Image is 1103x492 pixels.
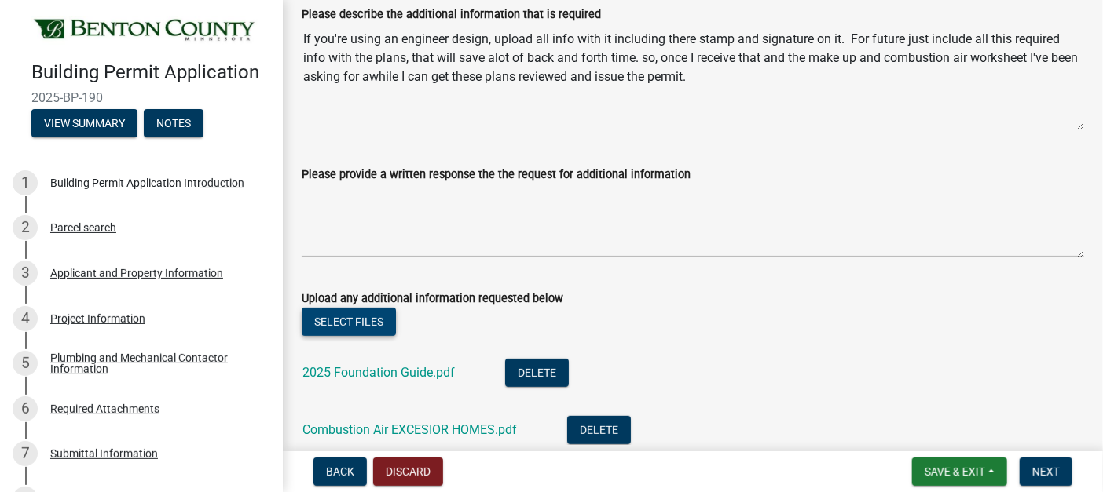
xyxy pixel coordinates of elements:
a: Combustion Air EXCESIOR HOMES.pdf [302,422,517,437]
div: Applicant and Property Information [50,268,223,279]
button: Back [313,457,367,486]
div: Parcel search [50,222,116,233]
div: Required Attachments [50,403,159,414]
button: Select files [302,308,396,336]
div: 2 [13,215,38,240]
div: 6 [13,396,38,421]
textarea: If you're using an engineer design, upload all info with it including there stamp and signature o... [302,24,1084,130]
a: 2025 Foundation Guide.pdf [302,365,455,380]
h4: Building Permit Application [31,61,270,84]
div: 1 [13,170,38,195]
label: Please describe the additional information that is required [302,9,601,20]
span: Save & Exit [925,465,985,478]
label: Please provide a written response the the request for additional information [302,169,691,180]
wm-modal-confirm: Delete Document [567,424,631,439]
button: Save & Exit [912,457,1007,486]
button: Next [1020,457,1072,486]
button: Discard [373,457,443,486]
wm-modal-confirm: Notes [144,118,203,130]
div: 3 [13,261,38,286]
button: Notes [144,109,203,137]
wm-modal-confirm: Summary [31,118,137,130]
span: Next [1032,465,1060,478]
div: 5 [13,351,38,376]
button: View Summary [31,109,137,137]
div: Submittal Information [50,448,158,459]
div: Plumbing and Mechanical Contactor Information [50,352,258,374]
div: 4 [13,306,38,331]
span: 2025-BP-190 [31,90,251,105]
div: Building Permit Application Introduction [50,177,244,188]
div: Project Information [50,313,145,324]
img: Benton County, Minnesota [31,16,258,45]
span: Back [326,465,354,478]
wm-modal-confirm: Delete Document [505,366,569,381]
button: Delete [567,416,631,444]
div: 7 [13,441,38,466]
label: Upload any additional information requested below [302,293,563,304]
button: Delete [505,359,569,387]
